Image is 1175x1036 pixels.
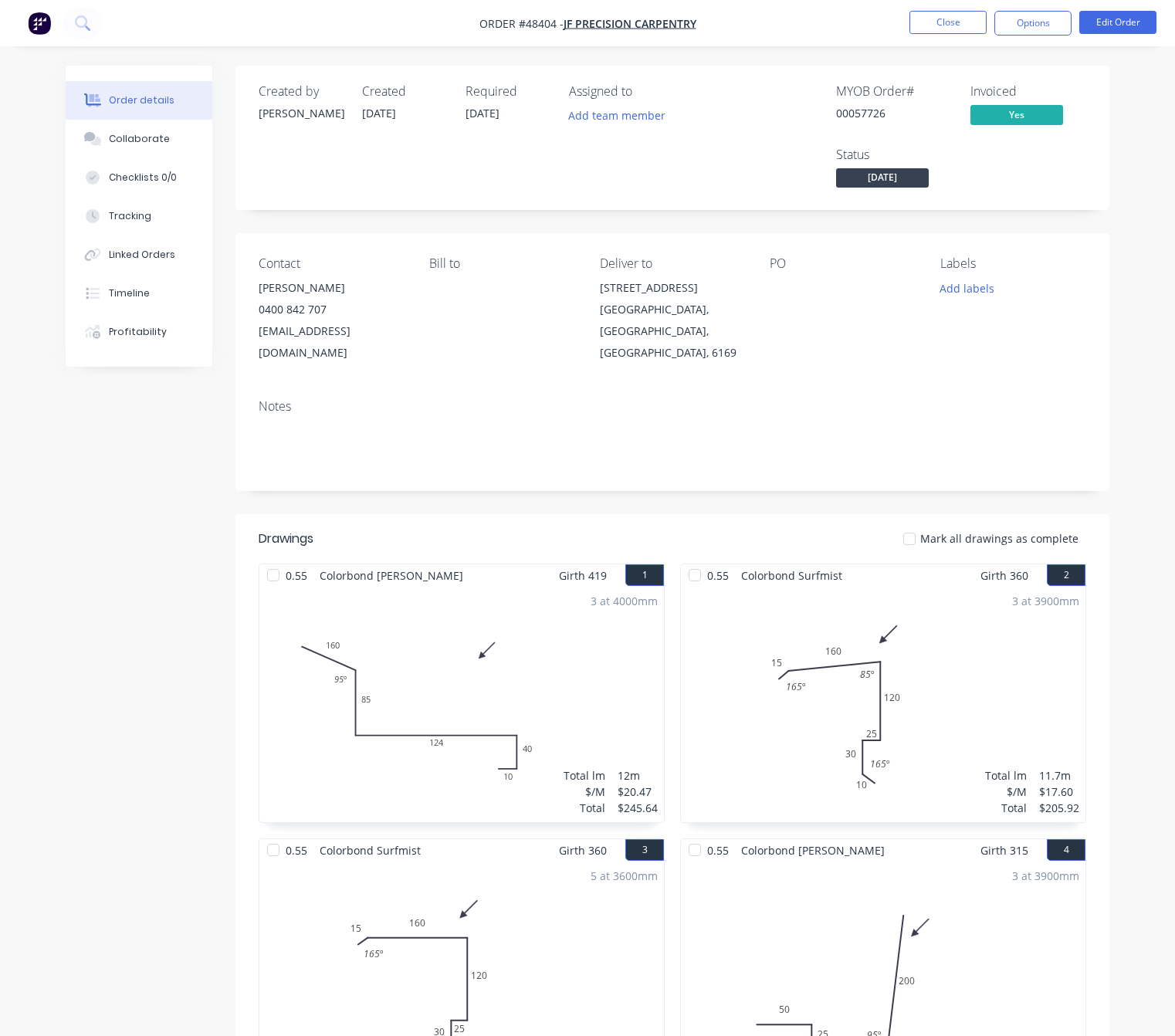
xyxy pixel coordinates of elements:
[429,256,575,271] div: Bill to
[836,105,952,121] div: 00057726
[109,248,175,262] div: Linked Orders
[1047,839,1085,861] button: 4
[569,84,723,99] div: Assigned to
[313,564,469,587] span: Colorbond [PERSON_NAME]
[66,274,212,313] button: Timeline
[313,839,427,862] span: Colorbond Surfmist
[109,325,167,339] div: Profitability
[109,171,177,185] div: Checklists 0/0
[479,16,564,31] span: Order #48404 -
[932,277,1003,298] button: Add labels
[836,168,929,191] button: [DATE]
[28,12,51,35] img: Factory
[109,93,174,107] div: Order details
[564,800,605,816] div: Total
[279,564,313,587] span: 0.55
[66,81,212,120] button: Order details
[1012,593,1079,609] div: 3 at 3900mm
[66,197,212,235] button: Tracking
[109,286,150,300] div: Timeline
[259,105,344,121] div: [PERSON_NAME]
[836,84,952,99] div: MYOB Order #
[466,84,550,99] div: Required
[66,120,212,158] button: Collaborate
[259,530,313,548] div: Drawings
[259,84,344,99] div: Created by
[770,256,916,271] div: PO
[259,587,664,822] div: 016085124401095º3 at 4000mmTotal lm$/MTotal12m$20.47$245.64
[559,564,607,587] span: Girth 419
[1012,868,1079,884] div: 3 at 3900mm
[1039,800,1079,816] div: $205.92
[591,593,658,609] div: 3 at 4000mm
[1039,767,1079,784] div: 11.7m
[569,105,674,126] button: Add team member
[1039,784,1079,800] div: $17.60
[279,839,313,862] span: 0.55
[362,106,396,120] span: [DATE]
[109,209,151,223] div: Tracking
[735,839,891,862] span: Colorbond [PERSON_NAME]
[985,767,1027,784] div: Total lm
[466,106,499,120] span: [DATE]
[66,235,212,274] button: Linked Orders
[980,564,1028,587] span: Girth 360
[564,16,696,31] a: JF Precision Carpentry
[735,564,848,587] span: Colorbond Surfmist
[618,784,658,800] div: $20.47
[259,320,405,364] div: [EMAIL_ADDRESS][DOMAIN_NAME]
[259,256,405,271] div: Contact
[591,868,658,884] div: 5 at 3600mm
[560,105,674,126] button: Add team member
[564,767,605,784] div: Total lm
[836,147,952,162] div: Status
[109,132,170,146] div: Collaborate
[600,256,746,271] div: Deliver to
[600,277,746,299] div: [STREET_ADDRESS]
[994,11,1072,36] button: Options
[681,587,1085,822] div: 015160120253010165º85º165º3 at 3900mmTotal lm$/MTotal11.7m$17.60$205.92
[970,84,1086,99] div: Invoiced
[618,800,658,816] div: $245.64
[259,277,405,364] div: [PERSON_NAME]0400 842 707[EMAIL_ADDRESS][DOMAIN_NAME]
[701,839,735,862] span: 0.55
[259,399,1086,414] div: Notes
[618,767,658,784] div: 12m
[564,784,605,800] div: $/M
[836,168,929,188] span: [DATE]
[940,256,1086,271] div: Labels
[625,839,664,861] button: 3
[920,530,1078,547] span: Mark all drawings as complete
[985,800,1027,816] div: Total
[600,277,746,364] div: [STREET_ADDRESS][GEOGRAPHIC_DATA], [GEOGRAPHIC_DATA], [GEOGRAPHIC_DATA], 6169
[66,158,212,197] button: Checklists 0/0
[66,313,212,351] button: Profitability
[909,11,987,34] button: Close
[970,105,1063,124] span: Yes
[559,839,607,862] span: Girth 360
[1079,11,1156,34] button: Edit Order
[625,564,664,586] button: 1
[259,299,405,320] div: 0400 842 707
[1047,564,1085,586] button: 2
[985,784,1027,800] div: $/M
[600,299,746,364] div: [GEOGRAPHIC_DATA], [GEOGRAPHIC_DATA], [GEOGRAPHIC_DATA], 6169
[259,277,405,299] div: [PERSON_NAME]
[701,564,735,587] span: 0.55
[980,839,1028,862] span: Girth 315
[362,84,447,99] div: Created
